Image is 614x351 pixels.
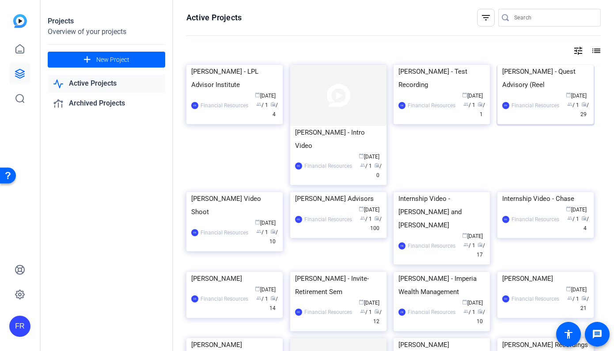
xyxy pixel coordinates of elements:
mat-icon: accessibility [563,329,574,340]
div: [PERSON_NAME] - Imperia Wealth Management [398,272,485,298]
span: radio [374,215,379,221]
div: FR [398,242,406,249]
span: radio [374,309,379,314]
div: Financial Resources [201,294,248,303]
div: [PERSON_NAME] - Test Recording [398,65,485,91]
div: FR [191,295,198,302]
span: calendar_today [566,286,571,291]
span: calendar_today [359,153,364,159]
mat-icon: add [82,54,93,65]
span: New Project [96,55,129,64]
span: [DATE] [566,207,587,213]
span: group [567,102,572,107]
span: [DATE] [359,154,379,160]
mat-icon: filter_list [481,12,491,23]
div: Financial Resources [304,215,352,224]
span: / 14 [269,296,278,311]
span: radio [270,102,276,107]
span: / 10 [269,229,278,245]
span: [DATE] [359,300,379,306]
span: / 1 [360,309,372,315]
span: radio [478,242,483,247]
div: [PERSON_NAME] Advisors [295,192,382,205]
span: [DATE] [462,93,483,99]
span: calendar_today [462,233,467,238]
span: / 0 [374,163,382,178]
div: Financial Resources [304,162,352,170]
span: / 1 [256,296,268,302]
span: / 1 [256,102,268,108]
span: group [256,295,262,301]
span: [DATE] [462,233,483,239]
span: radio [581,102,587,107]
span: / 1 [567,102,579,108]
span: / 17 [477,242,485,258]
span: / 1 [360,163,372,169]
span: / 1 [360,216,372,222]
span: calendar_today [566,92,571,98]
a: Active Projects [48,75,165,93]
div: Overview of your projects [48,26,165,37]
div: Financial Resources [408,242,455,250]
span: [DATE] [566,93,587,99]
div: FR [9,316,30,337]
div: [PERSON_NAME] - LPL Advisor Institute [191,65,278,91]
div: [PERSON_NAME] [191,272,278,285]
mat-icon: message [592,329,603,340]
span: calendar_today [566,206,571,211]
span: / 1 [567,296,579,302]
span: group [256,229,262,234]
span: [DATE] [462,300,483,306]
span: radio [478,309,483,314]
div: [PERSON_NAME] Video Shoot [191,192,278,219]
span: / 1 [256,229,268,235]
div: Financial Resources [512,101,559,110]
span: group [463,242,469,247]
span: group [567,215,572,221]
a: Archived Projects [48,94,165,113]
span: / 1 [463,242,475,249]
span: calendar_today [359,299,364,305]
span: group [463,102,469,107]
mat-icon: list [590,45,601,56]
span: / 1 [567,216,579,222]
div: Financial Resources [512,294,559,303]
span: / 12 [373,309,382,325]
input: Search [514,12,594,23]
div: [PERSON_NAME] - Quest Advisory (Reel [502,65,589,91]
span: calendar_today [255,219,260,225]
span: radio [270,229,276,234]
div: FR [191,102,198,109]
span: calendar_today [359,206,364,211]
img: blue-gradient.svg [13,14,27,28]
span: calendar_today [462,92,467,98]
span: [DATE] [255,220,276,226]
div: [PERSON_NAME] [502,272,589,285]
span: group [256,102,262,107]
div: FR [502,216,509,223]
div: FR [295,309,302,316]
div: Financial Resources [408,308,455,317]
span: / 1 [463,309,475,315]
span: [DATE] [255,93,276,99]
span: radio [478,102,483,107]
span: [DATE] [566,287,587,293]
div: FR [191,229,198,236]
div: Internship Video - Chase [502,192,589,205]
span: / 100 [370,216,382,231]
div: [PERSON_NAME] - Invite- Retirement Sem [295,272,382,298]
span: / 1 [478,102,485,117]
span: radio [374,162,379,168]
div: FR [398,102,406,109]
mat-icon: tune [573,45,584,56]
span: group [463,309,469,314]
span: group [360,215,365,221]
span: group [360,309,365,314]
span: / 1 [463,102,475,108]
span: [DATE] [359,207,379,213]
span: / 29 [580,102,589,117]
span: / 21 [580,296,589,311]
div: Financial Resources [201,101,248,110]
span: / 10 [477,309,485,325]
div: Financial Resources [201,228,248,237]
